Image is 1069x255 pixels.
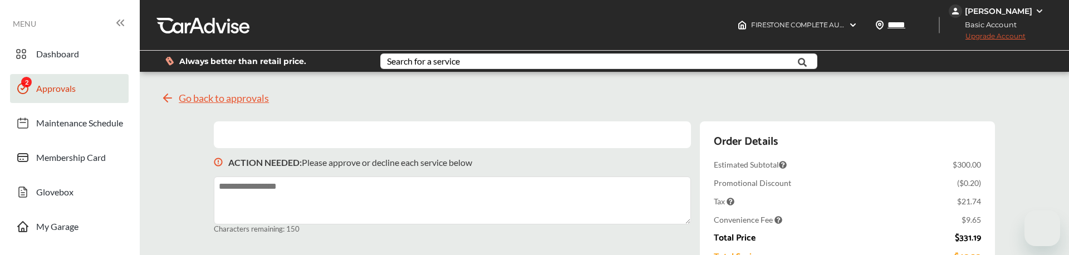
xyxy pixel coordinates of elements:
[738,21,747,30] img: header-home-logo.8d720a4f.svg
[955,233,981,243] div: $331.19
[36,48,79,63] span: Dashboard
[751,21,1041,29] span: FIRESTONE COMPLETE AUTO CARE , [STREET_ADDRESS] [GEOGRAPHIC_DATA] , OH 45701
[965,6,1032,16] div: [PERSON_NAME]
[950,19,1025,31] span: Basic Account
[714,160,787,169] span: Estimated Subtotal
[714,178,791,188] div: Promotional Discount
[962,215,981,224] div: $9.65
[875,21,884,30] img: location_vector.a44bc228.svg
[228,157,302,168] b: ACTION NEEDED :
[957,197,981,206] div: $21.74
[228,157,472,168] p: Please approve or decline each service below
[714,197,734,206] span: Tax
[953,160,981,169] div: $300.00
[10,178,129,207] a: Glovebox
[10,212,129,241] a: My Garage
[949,4,962,18] img: jVpblrzwTbfkPYzPPzSLxeg0AAAAASUVORK5CYII=
[714,215,782,224] span: Convenience Fee
[13,19,36,28] span: MENU
[10,74,129,103] a: Approvals
[1035,7,1044,16] img: WGsFRI8htEPBVLJbROoPRyZpYNWhNONpIPPETTm6eUC0GeLEiAAAAAElFTkSuQmCC
[10,40,129,68] a: Dashboard
[214,224,692,233] small: Characters remaining: 150
[1024,210,1060,246] iframe: Button to launch messaging window
[10,109,129,138] a: Maintenance Schedule
[179,57,306,65] span: Always better than retail price.
[849,21,857,30] img: header-down-arrow.9dd2ce7d.svg
[714,133,778,151] div: Order Details
[714,233,756,243] div: Total Price
[161,91,174,105] img: svg+xml;base64,PHN2ZyB4bWxucz0iaHR0cDovL3d3dy53My5vcmcvMjAwMC9zdmciIHdpZHRoPSIyNCIgaGVpZ2h0PSIyNC...
[36,152,106,166] span: Membership Card
[214,148,223,176] img: svg+xml;base64,PHN2ZyB3aWR0aD0iMTYiIGhlaWdodD0iMTciIHZpZXdCb3g9IjAgMCAxNiAxNyIgZmlsbD0ibm9uZSIgeG...
[387,57,460,66] div: Search for a service
[179,92,269,104] span: Go back to approvals
[36,117,123,132] span: Maintenance Schedule
[10,143,129,172] a: Membership Card
[949,32,1026,46] span: Upgrade Account
[957,178,981,188] div: ( $0.20 )
[36,221,79,236] span: My Garage
[165,56,174,66] img: dollor_label_vector.a70140d1.svg
[36,83,76,97] span: Approvals
[36,187,73,201] span: Glovebox
[939,17,940,33] img: header-divider.bc55588e.svg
